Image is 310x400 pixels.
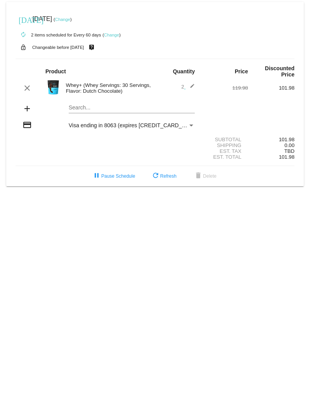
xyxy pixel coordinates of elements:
[248,85,294,91] div: 101.98
[284,148,294,154] span: TBD
[23,104,32,113] mat-icon: add
[102,33,121,37] small: ( )
[235,68,248,74] strong: Price
[92,171,101,181] mat-icon: pause
[92,173,135,179] span: Pause Schedule
[279,154,294,160] span: 101.98
[284,142,294,148] span: 0.00
[19,30,28,40] mat-icon: autorenew
[19,42,28,52] mat-icon: lock_open
[265,65,294,78] strong: Discounted Price
[201,148,248,154] div: Est. Tax
[173,68,195,74] strong: Quantity
[145,169,183,183] button: Refresh
[181,84,195,90] span: 2
[187,169,223,183] button: Delete
[151,173,177,179] span: Refresh
[19,15,28,24] mat-icon: [DATE]
[194,171,203,181] mat-icon: delete
[201,137,248,142] div: Subtotal
[23,83,32,93] mat-icon: clear
[86,169,141,183] button: Pause Schedule
[104,33,119,37] a: Change
[194,173,216,179] span: Delete
[201,142,248,148] div: Shipping
[55,17,70,22] a: Change
[16,33,101,37] small: 2 items scheduled for Every 60 days
[69,105,195,111] input: Search...
[87,42,96,52] mat-icon: live_help
[45,80,61,95] img: Image-1-Carousel-Whey-2lb-Dutch-Chocolate-no-badge-Transp.png
[54,17,72,22] small: ( )
[248,137,294,142] div: 101.98
[32,45,84,50] small: Changeable before [DATE]
[23,120,32,130] mat-icon: credit_card
[45,68,66,74] strong: Product
[201,154,248,160] div: Est. Total
[185,83,195,93] mat-icon: edit
[69,122,199,128] span: Visa ending in 8063 (expires [CREDIT_CARD_DATA])
[69,122,195,128] mat-select: Payment Method
[201,85,248,91] div: 119.98
[62,82,155,94] div: Whey+ (Whey Servings: 30 Servings, Flavor: Dutch Chocolate)
[151,171,160,181] mat-icon: refresh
